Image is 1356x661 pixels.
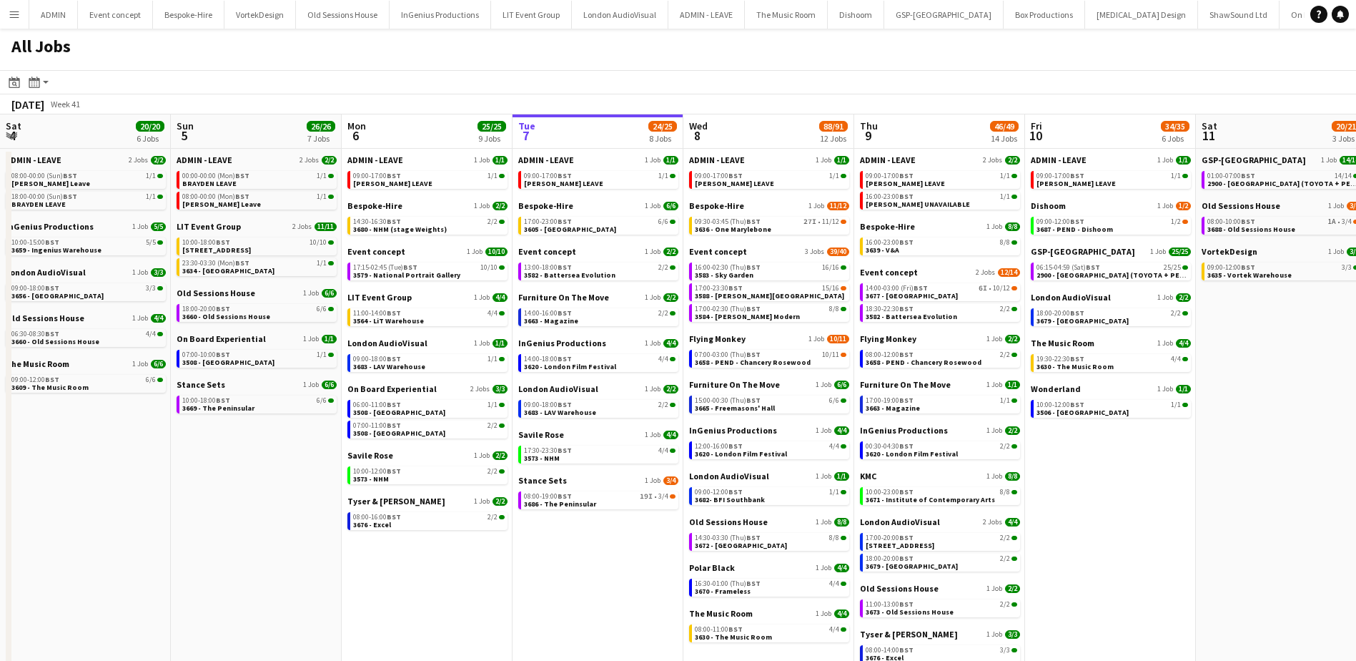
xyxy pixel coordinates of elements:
span: 3687 - PEND - Dishoom [1036,225,1113,234]
div: ADMIN - LEAVE1 Job1/109:00-17:00BST1/1[PERSON_NAME] LEAVE [518,155,678,200]
span: 09:00-12:00 [1207,264,1255,271]
span: BST [45,238,59,247]
span: 2/2 [663,248,678,256]
span: Bespoke-Hire [860,221,915,232]
a: 09:00-17:00BST1/1[PERSON_NAME] LEAVE [1036,171,1188,187]
span: 17:15-02:45 (Tue) [353,264,417,271]
span: LIT Event Group [177,221,241,232]
a: 13:00-18:00BST2/23582 - Battersea Evolution [524,263,675,279]
span: 15/16 [822,285,839,292]
div: Bespoke-Hire1 Job8/816:00-23:00BST8/83639 - V&A [860,221,1020,267]
span: ANDY LEAVE [353,179,432,188]
span: BST [1070,217,1084,226]
span: 1 Job [808,202,824,210]
span: BST [1241,217,1255,226]
span: 10/10 [485,248,508,256]
span: ADMIN - LEAVE [860,155,916,165]
span: 1 Job [1328,248,1344,256]
span: 2/2 [151,156,166,165]
span: 3/3 [151,268,166,277]
button: Box Productions [1004,1,1085,29]
button: Dishoom [828,1,884,29]
span: 1 Job [132,222,148,231]
span: 2/2 [1176,293,1191,302]
span: 1/1 [1171,172,1181,180]
span: BST [403,263,417,272]
span: 1 Job [1150,248,1166,256]
button: London AudioVisual [572,1,668,29]
a: 09:00-18:00BST3/33656 - [GEOGRAPHIC_DATA] [11,283,163,300]
button: The Music Room [745,1,828,29]
span: GSP-UK [1031,246,1135,257]
span: 2 Jobs [292,222,312,231]
a: GSP-[GEOGRAPHIC_DATA]1 Job25/25 [1031,246,1191,257]
span: 1 Job [474,156,490,165]
span: 3639 - V&A [866,245,899,255]
div: Furniture On The Move1 Job2/214:00-16:00BST2/23663 - Magazine [518,292,678,338]
span: 10:00-15:00 [11,239,59,246]
button: Bespoke-Hire [153,1,224,29]
div: Event concept3 Jobs39/4016:00-02:30 (Thu)BST16/163583 - Sky Garden17:00-23:30BST15/163588 - [PERS... [689,246,849,333]
button: GSP-[GEOGRAPHIC_DATA] [884,1,1004,29]
span: 1/1 [317,172,327,180]
span: 17:00-23:00 [524,218,572,225]
button: VortekDesign [224,1,296,29]
span: 1 Job [1157,293,1173,302]
div: • [695,218,846,225]
span: 6/6 [322,289,337,298]
span: London AudioVisual [6,267,86,278]
div: ADMIN - LEAVE1 Job1/109:00-17:00BST1/1[PERSON_NAME] LEAVE [689,155,849,200]
a: Bespoke-Hire1 Job11/12 [689,200,849,211]
span: BST [914,283,928,293]
span: 1 Job [1321,156,1337,165]
span: ADMIN - LEAVE [1031,155,1087,165]
span: BRAYDEN LEAVE [11,200,66,209]
span: Event concept [860,267,918,278]
span: 17:00-23:30 [695,285,743,292]
div: LIT Event Group1 Job4/411:00-14:00BST4/43564 - LiT Warehouse [347,292,508,338]
a: London AudioVisual1 Job3/3 [6,267,166,278]
span: 27I [803,218,816,225]
a: Dishoom1 Job1/2 [1031,200,1191,211]
button: Event concept [78,1,153,29]
a: LIT Event Group2 Jobs11/11 [177,221,337,232]
span: Shane Leave [182,200,261,209]
span: 1/2 [1176,202,1191,210]
div: InGenius Productions1 Job5/510:00-15:00BST5/53659 - Ingenius Warehouse [6,221,166,267]
span: 1/1 [829,172,839,180]
span: 2 Jobs [129,156,148,165]
div: Event concept2 Jobs12/1414:00-03:00 (Fri)BST6I•10/123677 - [GEOGRAPHIC_DATA]18:30-22:30BST2/23582... [860,267,1020,333]
span: 1 Job [1328,202,1344,210]
span: 8/8 [1005,222,1020,231]
span: BST [63,192,77,201]
div: GSP-[GEOGRAPHIC_DATA]1 Job25/2506:15-04:59 (Sat)BST25/252900 - [GEOGRAPHIC_DATA] (TOYOTA + PEUGEOT) [1031,246,1191,292]
span: Event concept [689,246,747,257]
span: 1/1 [317,193,327,200]
span: 2 Jobs [300,156,319,165]
span: Old Sessions House [177,288,255,298]
a: 16:00-02:30 (Thu)BST16/163583 - Sky Garden [695,263,846,279]
span: 2 Jobs [983,156,1002,165]
a: Event concept1 Job2/2 [518,246,678,257]
a: 18:00-20:00BST6/63660 - Old Sessions House [182,304,334,320]
a: ADMIN - LEAVE1 Job1/1 [518,155,678,165]
span: 25/25 [1164,264,1181,271]
span: ADMIN - LEAVE [177,155,232,165]
span: 1/1 [663,156,678,165]
a: ADMIN - LEAVE2 Jobs2/2 [6,155,166,165]
span: 2/2 [1005,156,1020,165]
span: 06:15-04:59 (Sat) [1036,264,1100,271]
a: 23:30-03:30 (Mon)BST1/13634 - [GEOGRAPHIC_DATA] [182,258,334,275]
div: Dishoom1 Job1/209:00-12:00BST1/23687 - PEND - Dishoom [1031,200,1191,246]
span: 3583 - Sky Garden [695,270,753,280]
span: 1 Job [986,222,1002,231]
span: 11/12 [822,218,839,225]
span: 3634 - Botree Hotel Ballroom [182,266,274,275]
a: ADMIN - LEAVE1 Job1/1 [1031,155,1191,165]
span: 3656 - Silvertown Studios [11,291,104,300]
span: Bespoke-Hire [518,200,573,211]
div: • [866,285,1017,292]
span: 3636 - One Marylebone [695,225,771,234]
a: Furniture On The Move1 Job2/2 [518,292,678,303]
a: 17:00-23:00BST6/63605 - [GEOGRAPHIC_DATA] [524,217,675,233]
